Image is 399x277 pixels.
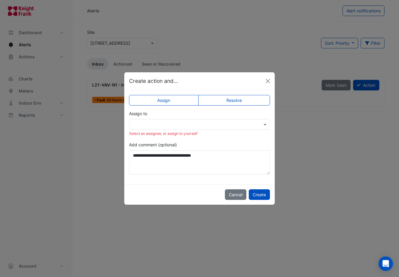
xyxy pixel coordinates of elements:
[129,131,270,136] div: Select an assignee, or assign to yourself
[129,142,177,148] label: Add comment (optional)
[129,77,178,85] h5: Create action and...
[225,189,246,200] button: Cancel
[198,95,270,106] label: Resolve
[249,189,270,200] button: Create
[129,95,199,106] label: Assign
[378,256,393,271] div: Open Intercom Messenger
[129,110,147,117] label: Assign to
[263,77,272,86] button: Close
